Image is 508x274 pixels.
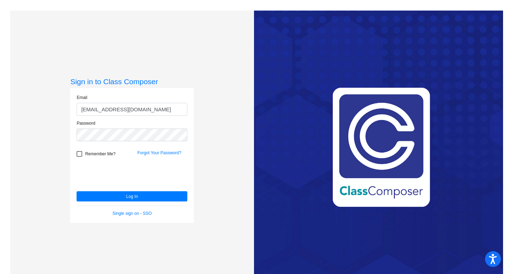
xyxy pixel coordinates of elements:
[77,120,95,126] label: Password
[113,211,152,216] a: Single sign on - SSO
[137,150,181,155] a: Forgot Your Password?
[70,77,194,86] h3: Sign in to Class Composer
[77,160,184,188] iframe: reCAPTCHA
[77,191,187,201] button: Log In
[77,94,87,101] label: Email
[85,150,115,158] span: Remember Me?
